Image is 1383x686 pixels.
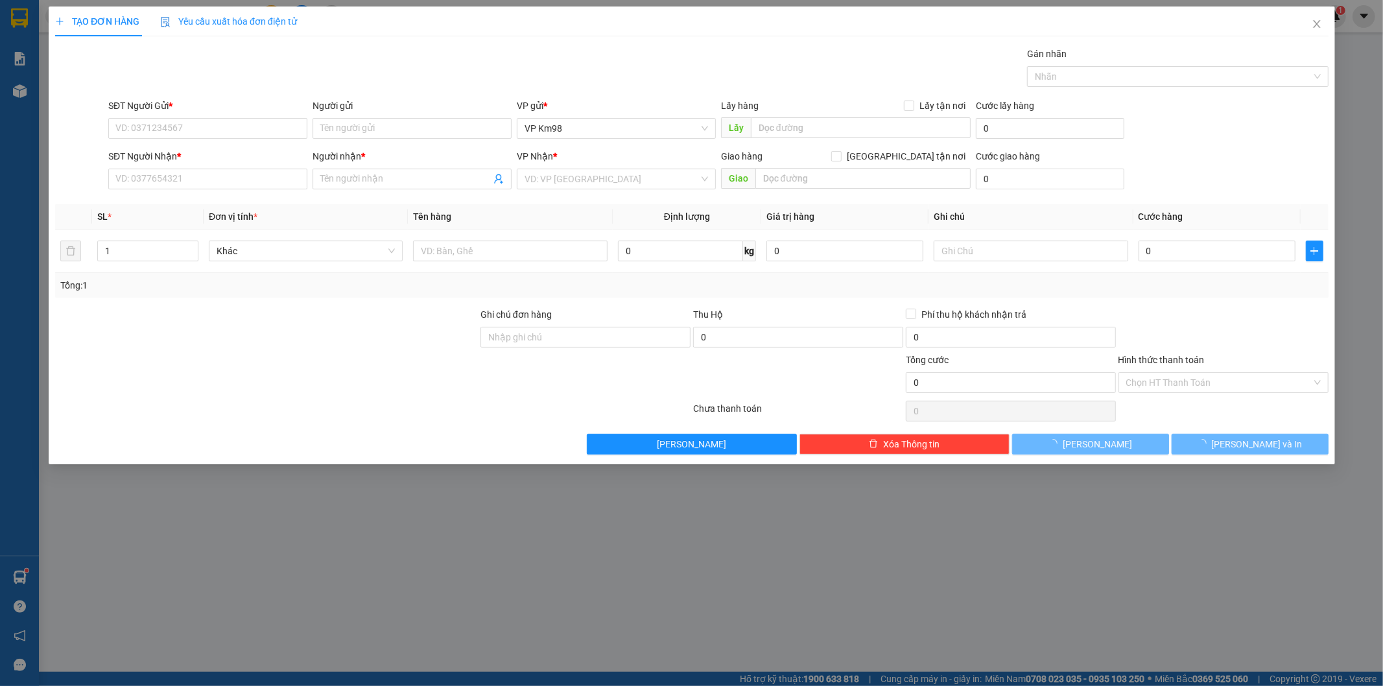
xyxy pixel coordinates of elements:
[905,355,948,365] span: Tổng cước
[1298,6,1334,43] button: Close
[976,151,1040,161] label: Cước giao hàng
[1063,437,1132,451] span: [PERSON_NAME]
[413,211,451,222] span: Tên hàng
[928,204,1133,230] th: Ghi chú
[976,101,1034,111] label: Cước lấy hàng
[976,169,1124,189] input: Cước giao hàng
[160,17,171,27] img: icon
[55,17,64,26] span: plus
[1305,241,1323,261] button: plus
[587,434,797,455] button: [PERSON_NAME]
[883,437,940,451] span: Xóa Thông tin
[60,241,81,261] button: delete
[1306,246,1322,256] span: plus
[720,101,758,111] span: Lấy hàng
[209,211,257,222] span: Đơn vị tính
[755,168,971,189] input: Dọc đường
[1138,211,1183,222] span: Cước hàng
[1197,439,1211,448] span: loading
[657,437,726,451] span: [PERSON_NAME]
[1311,19,1321,29] span: close
[108,149,307,163] div: SĐT Người Nhận
[1027,49,1067,59] label: Gán nhãn
[60,278,534,292] div: Tổng: 1
[1011,434,1168,455] button: [PERSON_NAME]
[517,99,716,113] div: VP gửi
[916,307,1031,322] span: Phí thu hộ khách nhận trả
[692,309,722,320] span: Thu Hộ
[1118,355,1204,365] label: Hình thức thanh toán
[55,16,139,27] span: TẠO ĐƠN HÀNG
[766,241,923,261] input: 0
[842,149,971,163] span: [GEOGRAPHIC_DATA] tận nơi
[720,151,762,161] span: Giao hàng
[799,434,1010,455] button: deleteXóa Thông tin
[525,119,708,138] span: VP Km98
[743,241,756,261] span: kg
[720,168,755,189] span: Giao
[413,241,607,261] input: VD: Bàn, Ghế
[313,99,512,113] div: Người gửi
[480,327,691,348] input: Ghi chú đơn hàng
[97,211,108,222] span: SL
[720,117,750,138] span: Lấy
[934,241,1128,261] input: Ghi Chú
[869,439,878,449] span: delete
[1048,439,1063,448] span: loading
[914,99,971,113] span: Lấy tận nơi
[217,241,395,261] span: Khác
[480,309,552,320] label: Ghi chú đơn hàng
[976,118,1124,139] input: Cước lấy hàng
[750,117,971,138] input: Dọc đường
[664,211,710,222] span: Định lượng
[493,174,504,184] span: user-add
[1171,434,1328,455] button: [PERSON_NAME] và In
[692,401,904,424] div: Chưa thanh toán
[160,16,297,27] span: Yêu cầu xuất hóa đơn điện tử
[313,149,512,163] div: Người nhận
[766,211,814,222] span: Giá trị hàng
[517,151,553,161] span: VP Nhận
[1211,437,1302,451] span: [PERSON_NAME] và In
[108,99,307,113] div: SĐT Người Gửi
